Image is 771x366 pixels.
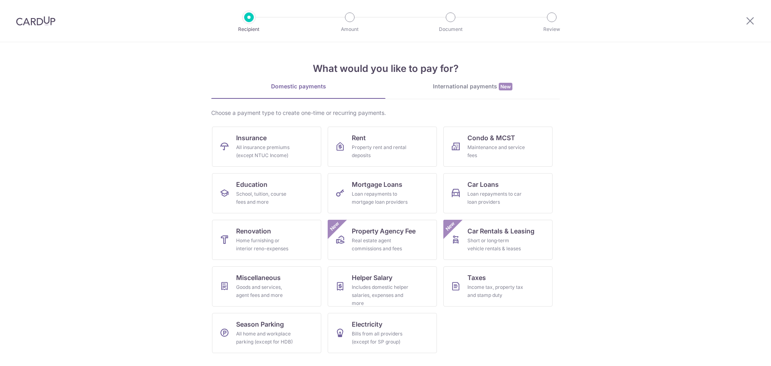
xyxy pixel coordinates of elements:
[236,190,294,206] div: School, tuition, course fees and more
[236,237,294,253] div: Home furnishing or interior reno-expenses
[467,273,486,282] span: Taxes
[522,25,581,33] p: Review
[212,313,321,353] a: Season ParkingAll home and workplace parking (except for HDB)
[328,173,437,213] a: Mortgage LoansLoan repayments to mortgage loan providers
[328,220,437,260] a: Property Agency FeeReal estate agent commissions and feesNew
[352,180,402,189] span: Mortgage Loans
[385,82,560,91] div: International payments
[16,16,55,26] img: CardUp
[443,173,553,213] a: Car LoansLoan repayments to car loan providers
[467,133,515,143] span: Condo & MCST
[236,143,294,159] div: All insurance premiums (except NTUC Income)
[443,266,553,307] a: TaxesIncome tax, property tax and stamp duty
[212,127,321,167] a: InsuranceAll insurance premiums (except NTUC Income)
[499,83,512,90] span: New
[236,319,284,329] span: Season Parking
[467,190,525,206] div: Loan repayments to car loan providers
[443,220,553,260] a: Car Rentals & LeasingShort or long‑term vehicle rentals & leasesNew
[236,133,267,143] span: Insurance
[467,237,525,253] div: Short or long‑term vehicle rentals & leases
[352,190,410,206] div: Loan repayments to mortgage loan providers
[352,283,410,307] div: Includes domestic helper salaries, expenses and more
[443,127,553,167] a: Condo & MCSTMaintenance and service fees
[352,133,366,143] span: Rent
[352,226,416,236] span: Property Agency Fee
[236,180,267,189] span: Education
[328,127,437,167] a: RentProperty rent and rental deposits
[328,266,437,307] a: Helper SalaryIncludes domestic helper salaries, expenses and more
[320,25,379,33] p: Amount
[467,226,534,236] span: Car Rentals & Leasing
[236,330,294,346] div: All home and workplace parking (except for HDB)
[212,266,321,307] a: MiscellaneousGoods and services, agent fees and more
[467,180,499,189] span: Car Loans
[421,25,480,33] p: Document
[236,283,294,299] div: Goods and services, agent fees and more
[212,173,321,213] a: EducationSchool, tuition, course fees and more
[236,273,281,282] span: Miscellaneous
[219,25,279,33] p: Recipient
[352,237,410,253] div: Real estate agent commissions and fees
[467,283,525,299] div: Income tax, property tax and stamp duty
[352,330,410,346] div: Bills from all providers (except for SP group)
[467,143,525,159] div: Maintenance and service fees
[211,109,560,117] div: Choose a payment type to create one-time or recurring payments.
[211,82,385,90] div: Domestic payments
[352,319,382,329] span: Electricity
[212,220,321,260] a: RenovationHome furnishing or interior reno-expenses
[211,61,560,76] h4: What would you like to pay for?
[328,313,437,353] a: ElectricityBills from all providers (except for SP group)
[328,220,341,233] span: New
[236,226,271,236] span: Renovation
[444,220,457,233] span: New
[352,143,410,159] div: Property rent and rental deposits
[352,273,392,282] span: Helper Salary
